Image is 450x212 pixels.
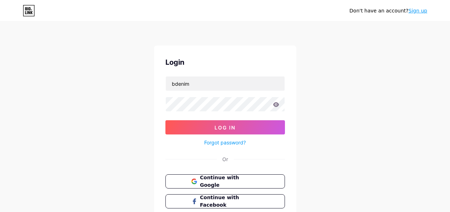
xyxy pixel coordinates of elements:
span: Log In [215,124,235,131]
div: Don't have an account? [349,7,427,15]
a: Sign up [408,8,427,14]
div: Login [165,57,285,68]
span: Continue with Google [200,174,259,189]
input: Username [166,76,285,91]
span: Continue with Facebook [200,194,259,209]
div: Or [222,155,228,163]
a: Forgot password? [204,139,246,146]
button: Log In [165,120,285,134]
button: Continue with Google [165,174,285,189]
button: Continue with Facebook [165,194,285,208]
